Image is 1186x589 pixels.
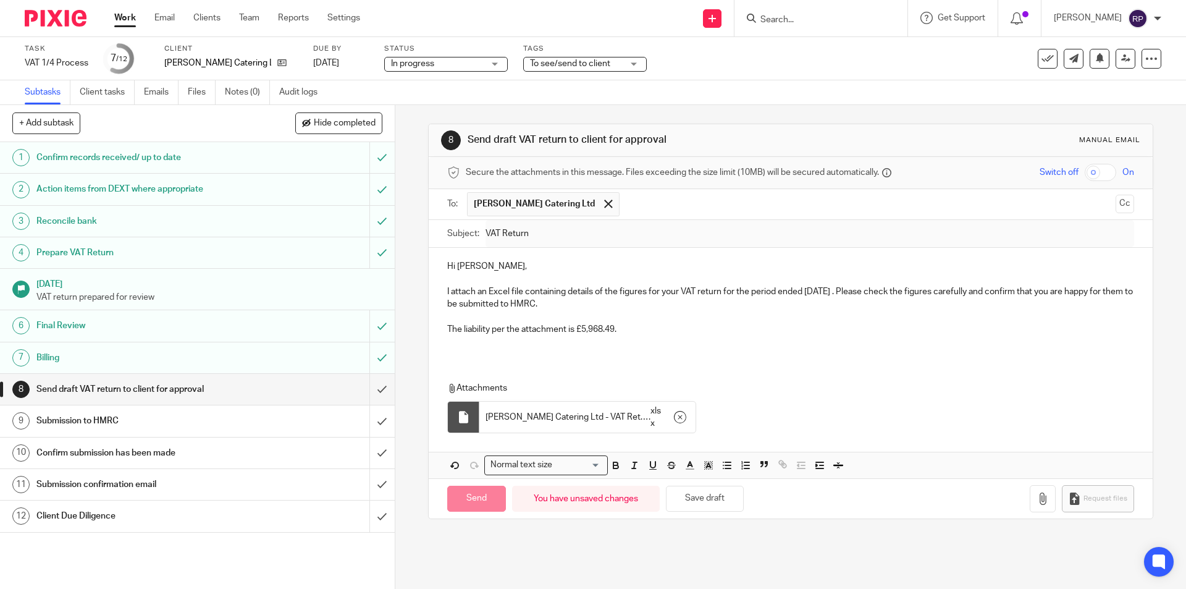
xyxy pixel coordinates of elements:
span: [PERSON_NAME] Catering Ltd - VAT Return [DATE] [486,411,649,423]
h1: [DATE] [36,275,382,290]
button: Request files [1062,485,1133,513]
span: In progress [391,59,434,68]
p: Hi [PERSON_NAME], [447,260,1133,273]
a: Work [114,12,136,24]
button: Hide completed [295,112,382,133]
label: Status [384,44,508,54]
input: Search [759,15,870,26]
h1: Send draft VAT return to client for approval [468,133,817,146]
div: 7 [111,51,127,66]
a: Settings [327,12,360,24]
label: Due by [313,44,369,54]
div: 9 [12,412,30,430]
p: [PERSON_NAME] Catering Ltd [164,57,271,69]
div: 1 [12,149,30,166]
p: [PERSON_NAME] [1054,12,1122,24]
h1: Reconcile bank [36,212,250,231]
span: [DATE] [313,59,339,67]
button: Save draft [666,486,744,512]
h1: Billing [36,349,250,367]
h1: Action items from DEXT where appropriate [36,180,250,198]
a: Client tasks [80,80,135,104]
span: On [1122,166,1134,179]
div: . [479,402,696,433]
label: Tags [523,44,647,54]
p: VAT return prepared for review [36,291,382,303]
span: [PERSON_NAME] Catering Ltd [474,198,595,210]
a: Audit logs [279,80,327,104]
small: /12 [116,56,127,62]
h1: Prepare VAT Return [36,244,250,262]
a: Emails [144,80,179,104]
a: Reports [278,12,309,24]
h1: Final Review [36,316,250,335]
button: Cc [1116,195,1134,213]
label: Client [164,44,298,54]
label: Subject: [447,227,479,240]
h1: Send draft VAT return to client for approval [36,380,250,399]
span: Normal text size [487,459,555,472]
div: 8 [441,130,461,150]
div: 7 [12,349,30,367]
p: I attach an Excel file containing details of the figures for your VAT return for the period ended... [447,286,1133,311]
input: Send [447,486,506,512]
h1: Submission confirmation email [36,475,250,494]
div: 2 [12,181,30,198]
span: Request files [1083,494,1127,504]
a: Subtasks [25,80,70,104]
div: 10 [12,444,30,462]
img: Pixie [25,10,86,27]
span: Secure the attachments in this message. Files exceeding the size limit (10MB) will be secured aut... [466,166,879,179]
input: Search for option [556,459,600,472]
span: To see/send to client [530,59,610,68]
div: 6 [12,317,30,334]
div: 3 [12,213,30,230]
a: Team [239,12,259,24]
label: Task [25,44,88,54]
p: The liability per the attachment is £5,968.49. [447,323,1133,336]
span: Hide completed [314,119,376,129]
span: Get Support [938,14,985,22]
h1: Confirm records received/ up to date [36,148,250,167]
div: 4 [12,244,30,261]
div: 8 [12,381,30,398]
img: svg%3E [1128,9,1148,28]
span: Switch off [1040,166,1079,179]
h1: Confirm submission has been made [36,444,250,462]
a: Files [188,80,216,104]
div: 12 [12,507,30,525]
label: To: [447,198,461,210]
div: Search for option [484,456,608,475]
div: You have unsaved changes [512,486,660,512]
h1: Submission to HMRC [36,412,250,430]
div: Manual email [1079,135,1140,145]
span: xlsx [650,405,665,430]
a: Notes (0) [225,80,270,104]
p: Attachments [447,382,1111,394]
div: VAT 1/4 Process [25,57,88,69]
div: 11 [12,476,30,493]
a: Email [154,12,175,24]
button: + Add subtask [12,112,80,133]
h1: Client Due Diligence [36,507,250,525]
a: Clients [193,12,221,24]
